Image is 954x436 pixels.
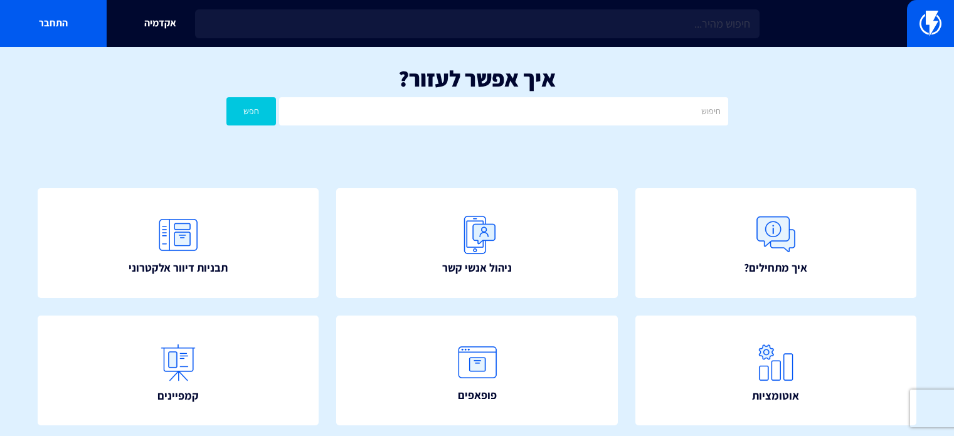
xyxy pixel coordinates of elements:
[195,9,760,38] input: חיפוש מהיר...
[157,388,199,404] span: קמפיינים
[635,316,916,425] a: אוטומציות
[458,387,497,403] span: פופאפים
[744,260,807,276] span: איך מתחילים?
[752,388,799,404] span: אוטומציות
[336,316,617,425] a: פופאפים
[226,97,277,125] button: חפש
[38,316,319,425] a: קמפיינים
[635,188,916,298] a: איך מתחילים?
[442,260,512,276] span: ניהול אנשי קשר
[19,66,935,91] h1: איך אפשר לעזור?
[38,188,319,298] a: תבניות דיוור אלקטרוני
[129,260,228,276] span: תבניות דיוור אלקטרוני
[279,97,728,125] input: חיפוש
[336,188,617,298] a: ניהול אנשי קשר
